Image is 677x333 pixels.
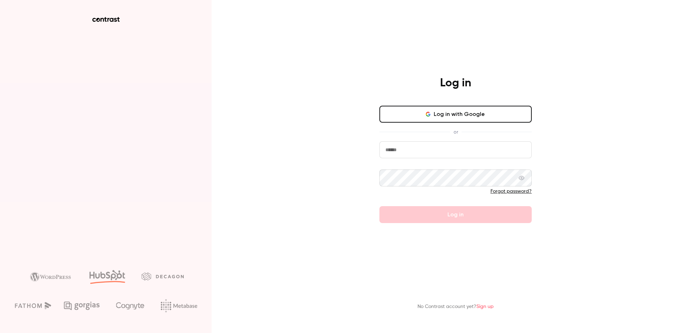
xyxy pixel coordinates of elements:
[450,128,462,136] span: or
[476,304,494,309] a: Sign up
[417,303,494,310] p: No Contrast account yet?
[141,272,184,280] img: decagon
[490,189,532,194] a: Forgot password?
[379,106,532,123] button: Log in with Google
[440,76,471,90] h4: Log in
